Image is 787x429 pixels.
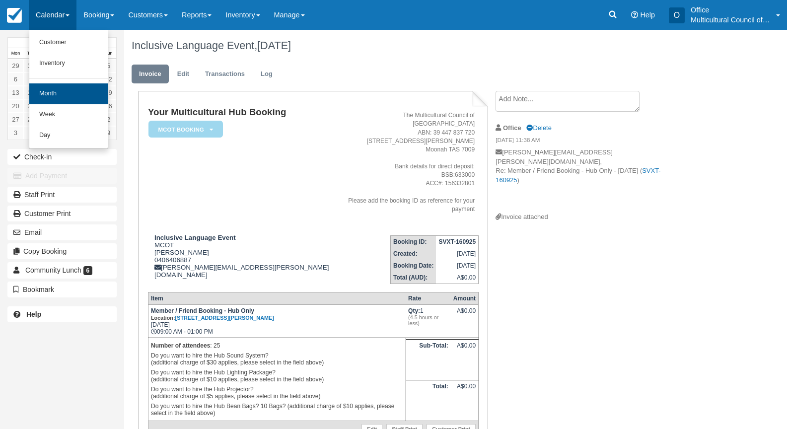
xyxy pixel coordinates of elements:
strong: SVXT-160925 [438,238,476,245]
td: [DATE] [436,248,478,260]
th: Item [148,292,406,304]
a: Community Lunch 6 [7,262,117,278]
th: Mon [8,48,23,59]
a: Edit [170,65,197,84]
a: MCOT Booking [148,120,219,139]
a: 6 [8,72,23,86]
a: 27 [8,113,23,126]
a: Inventory [29,53,108,74]
p: Do you want to hire the Hub Lighting Package? (additional charge of $10 applies, please select in... [151,367,403,384]
a: 19 [101,86,116,99]
td: A$0.00 [436,272,478,284]
a: Staff Print [7,187,117,203]
th: Total (AUD): [391,272,436,284]
button: Bookmark [7,282,117,297]
strong: Number of attendees [151,342,210,349]
div: MCOT [PERSON_NAME] 0406406887 [PERSON_NAME][EMAIL_ADDRESS][PERSON_NAME][DOMAIN_NAME] [148,234,342,279]
a: SVXT-160925 [496,167,660,184]
a: 30 [23,59,39,72]
a: Delete [526,124,551,132]
a: 14 [23,86,39,99]
span: Community Lunch [25,266,81,274]
td: 1 [406,304,451,338]
div: A$0.00 [453,307,476,322]
td: A$0.00 [451,380,479,421]
th: Booking ID: [391,235,436,248]
img: checkfront-main-nav-mini-logo.png [7,8,22,23]
em: MCOT Booking [148,121,223,138]
a: 13 [8,86,23,99]
button: Copy Booking [7,243,117,259]
a: Help [7,306,117,322]
a: Transactions [198,65,252,84]
th: Tue [23,48,39,59]
a: Invoice [132,65,169,84]
a: [STREET_ADDRESS][PERSON_NAME] [175,315,274,321]
p: Do you want to hire the Hub Projector? (additional charge of $5 applies, please select in the fie... [151,384,403,401]
strong: Office [503,124,521,132]
div: Invoice attached [496,213,663,222]
th: Sub-Total: [406,340,451,380]
td: A$0.00 [451,340,479,380]
td: [DATE] 09:00 AM - 01:00 PM [148,304,406,338]
i: Help [631,11,638,18]
th: Sun [101,48,116,59]
td: [DATE] [436,260,478,272]
b: Help [26,310,41,318]
a: Customer Print [7,206,117,221]
a: 3 [8,126,23,140]
th: Rate [406,292,451,304]
th: Total: [406,380,451,421]
th: Amount [451,292,479,304]
a: 21 [23,99,39,113]
div: O [669,7,685,23]
button: Email [7,224,117,240]
a: 12 [101,72,116,86]
p: Do you want to hire the Hub Bean Bags? 10 Bags? (additional charge of $10 applies, please select ... [151,401,403,418]
em: (4.5 hours or less) [408,314,448,326]
th: Created: [391,248,436,260]
button: Check-in [7,149,117,165]
a: 26 [101,99,116,113]
span: [DATE] [257,39,291,52]
a: 7 [23,72,39,86]
a: Month [29,83,108,104]
a: 20 [8,99,23,113]
a: Log [253,65,280,84]
a: 29 [8,59,23,72]
a: Customer [29,32,108,53]
p: Office [691,5,770,15]
strong: Qty [408,307,420,314]
a: 5 [101,59,116,72]
small: Location: [151,315,274,321]
th: Booking Date: [391,260,436,272]
p: Multicultural Council of [GEOGRAPHIC_DATA] [691,15,770,25]
strong: Member / Friend Booking - Hub Only [151,307,274,321]
p: Do you want to hire the Hub Sound System? (additional charge of $30 applies, please select in the... [151,351,403,367]
strong: Inclusive Language Event [154,234,236,241]
a: 2 [101,113,116,126]
span: 6 [83,266,93,275]
a: 28 [23,113,39,126]
span: Help [640,11,655,19]
p: : 25 [151,341,403,351]
a: 9 [101,126,116,140]
em: [DATE] 11:38 AM [496,136,663,147]
a: Day [29,125,108,146]
h1: Your Multicultural Hub Booking [148,107,342,118]
address: The Multicultural Council of [GEOGRAPHIC_DATA] ABN: 39 447 837 720 [STREET_ADDRESS][PERSON_NAME] ... [346,111,475,214]
ul: Calendar [29,30,108,149]
p: [PERSON_NAME][EMAIL_ADDRESS][PERSON_NAME][DOMAIN_NAME], Re: Member / Friend Booking - Hub Only - ... [496,148,663,213]
h1: Inclusive Language Event, [132,40,707,52]
button: Add Payment [7,168,117,184]
a: 4 [23,126,39,140]
a: Week [29,104,108,125]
